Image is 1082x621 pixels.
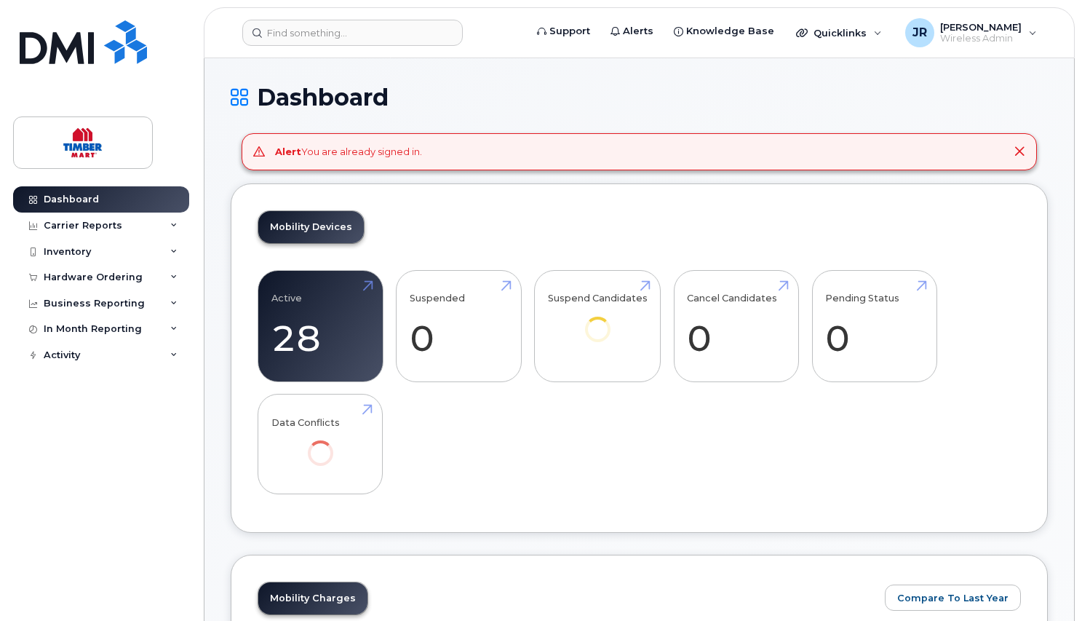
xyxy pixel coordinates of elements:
[687,278,785,374] a: Cancel Candidates 0
[825,278,923,374] a: Pending Status 0
[897,591,1009,605] span: Compare To Last Year
[885,585,1021,611] button: Compare To Last Year
[548,278,648,362] a: Suspend Candidates
[271,403,370,486] a: Data Conflicts
[410,278,508,374] a: Suspended 0
[258,582,367,614] a: Mobility Charges
[275,146,301,157] strong: Alert
[275,145,422,159] div: You are already signed in.
[271,278,370,374] a: Active 28
[231,84,1048,110] h1: Dashboard
[258,211,364,243] a: Mobility Devices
